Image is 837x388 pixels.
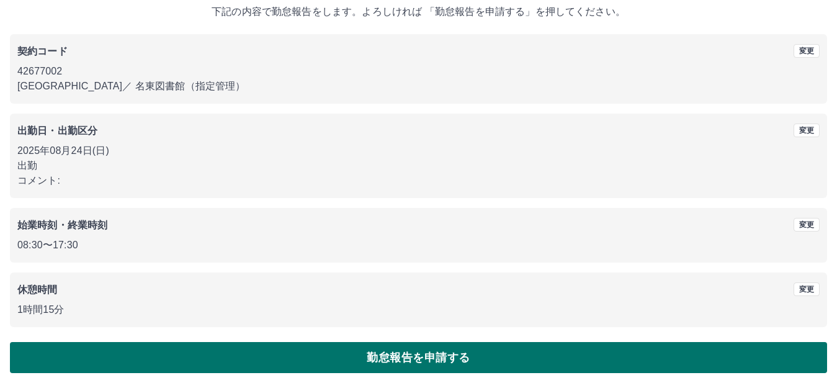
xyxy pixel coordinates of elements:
[17,158,820,173] p: 出勤
[17,46,68,56] b: 契約コード
[794,44,820,58] button: 変更
[10,4,827,19] p: 下記の内容で勤怠報告をします。よろしければ 「勤怠報告を申請する」を押してください。
[17,284,58,295] b: 休憩時間
[17,143,820,158] p: 2025年08月24日(日)
[794,282,820,296] button: 変更
[17,173,820,188] p: コメント:
[17,238,820,253] p: 08:30 〜 17:30
[17,125,97,136] b: 出勤日・出勤区分
[17,220,107,230] b: 始業時刻・終業時刻
[17,79,820,94] p: [GEOGRAPHIC_DATA] ／ 名東図書館（指定管理）
[17,64,820,79] p: 42677002
[794,124,820,137] button: 変更
[17,302,820,317] p: 1時間15分
[794,218,820,232] button: 変更
[10,342,827,373] button: 勤怠報告を申請する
